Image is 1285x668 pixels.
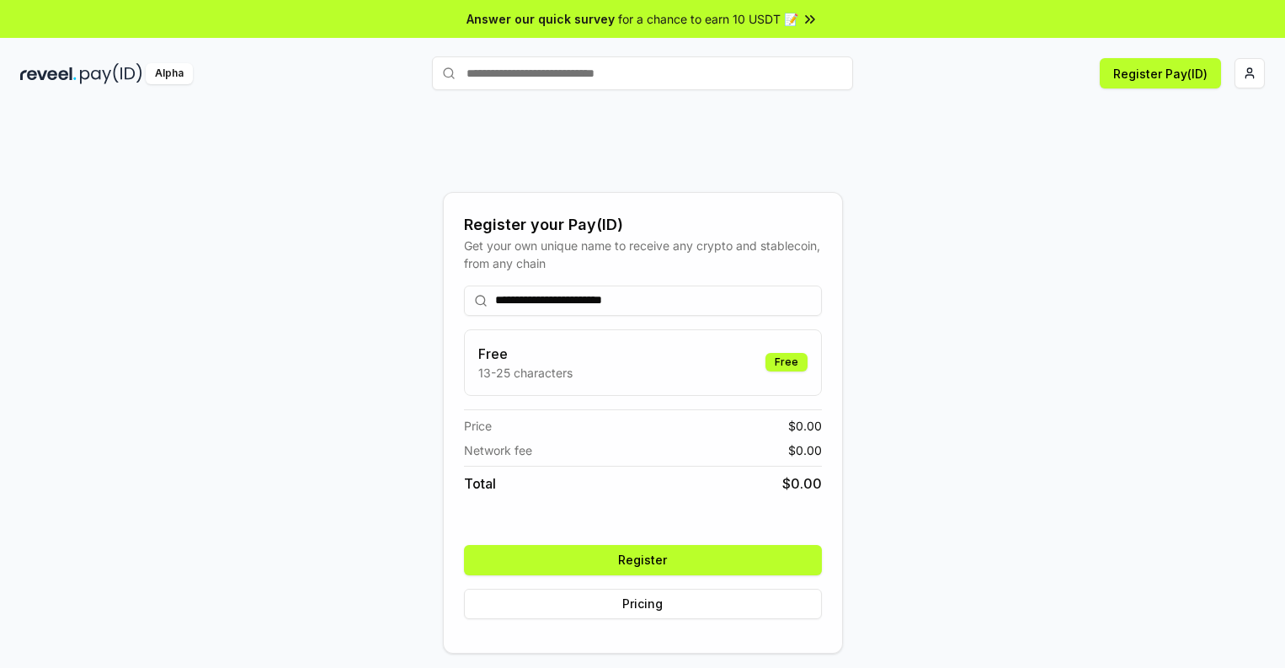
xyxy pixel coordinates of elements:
[478,364,573,382] p: 13-25 characters
[80,63,142,84] img: pay_id
[464,417,492,435] span: Price
[1100,58,1221,88] button: Register Pay(ID)
[478,344,573,364] h3: Free
[788,417,822,435] span: $ 0.00
[464,441,532,459] span: Network fee
[765,353,808,371] div: Free
[618,10,798,28] span: for a chance to earn 10 USDT 📝
[464,237,822,272] div: Get your own unique name to receive any crypto and stablecoin, from any chain
[464,545,822,575] button: Register
[782,473,822,494] span: $ 0.00
[464,589,822,619] button: Pricing
[464,473,496,494] span: Total
[467,10,615,28] span: Answer our quick survey
[20,63,77,84] img: reveel_dark
[788,441,822,459] span: $ 0.00
[146,63,193,84] div: Alpha
[464,213,822,237] div: Register your Pay(ID)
